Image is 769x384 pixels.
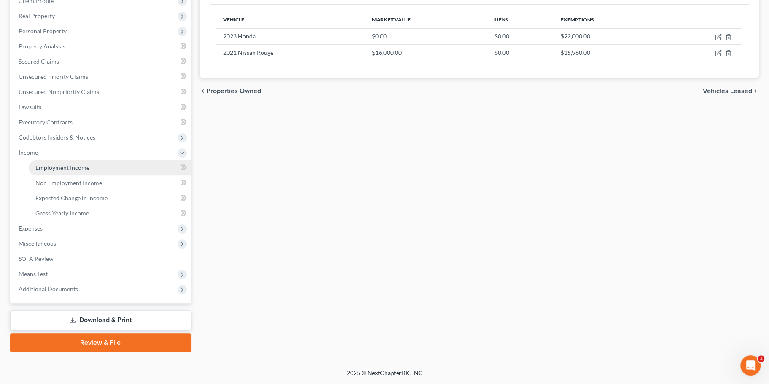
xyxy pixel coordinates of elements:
[29,191,191,206] a: Expected Change in Income
[19,285,78,293] span: Additional Documents
[216,11,365,28] th: Vehicle
[12,39,191,54] a: Property Analysis
[19,149,38,156] span: Income
[19,270,48,277] span: Means Test
[752,88,759,94] i: chevron_right
[19,225,43,232] span: Expenses
[19,88,99,95] span: Unsecured Nonpriority Claims
[19,27,67,35] span: Personal Property
[488,45,554,61] td: $0.00
[19,58,59,65] span: Secured Claims
[19,240,56,247] span: Miscellaneous
[10,310,191,330] a: Download & Print
[10,333,191,352] a: Review & File
[19,134,95,141] span: Codebtors Insiders & Notices
[206,88,261,94] span: Properties Owned
[19,118,73,126] span: Executory Contracts
[12,84,191,99] a: Unsecured Nonpriority Claims
[12,54,191,69] a: Secured Claims
[488,11,554,28] th: Liens
[553,45,663,61] td: $15,960.00
[19,43,65,50] span: Property Analysis
[19,73,88,80] span: Unsecured Priority Claims
[35,179,102,186] span: Non Employment Income
[29,206,191,221] a: Gross Yearly Income
[12,99,191,115] a: Lawsuits
[19,12,55,19] span: Real Property
[35,194,108,201] span: Expected Change in Income
[703,88,759,94] button: Vehicles Leased chevron_right
[216,28,365,44] td: 2023 Honda
[12,251,191,266] a: SOFA Review
[365,28,488,44] td: $0.00
[365,11,488,28] th: Market Value
[29,160,191,175] a: Employment Income
[200,88,206,94] i: chevron_left
[703,88,752,94] span: Vehicles Leased
[758,355,764,362] span: 1
[19,255,54,262] span: SOFA Review
[144,369,625,384] div: 2025 © NextChapterBK, INC
[216,45,365,61] td: 2021 Nissan Rouge
[553,28,663,44] td: $22,000.00
[365,45,488,61] td: $16,000.00
[200,88,261,94] button: chevron_left Properties Owned
[12,115,191,130] a: Executory Contracts
[488,28,554,44] td: $0.00
[19,103,41,110] span: Lawsuits
[553,11,663,28] th: Exemptions
[29,175,191,191] a: Non Employment Income
[740,355,761,376] iframe: Intercom live chat
[35,209,89,217] span: Gross Yearly Income
[12,69,191,84] a: Unsecured Priority Claims
[35,164,89,171] span: Employment Income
